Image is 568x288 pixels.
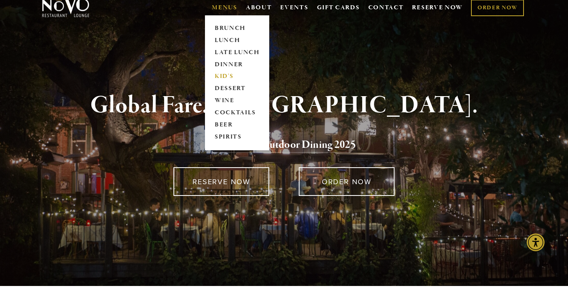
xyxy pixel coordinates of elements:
[212,95,262,107] a: WINE
[55,137,513,153] h2: 5
[212,71,262,83] a: KID'S
[212,59,262,71] a: DINNER
[212,131,262,143] a: SPIRITS
[527,233,545,251] div: Accessibility Menu
[173,167,269,196] a: RESERVE NOW
[212,138,351,153] a: Voted Best Outdoor Dining 202
[280,4,308,12] a: EVENTS
[212,46,262,59] a: LATE LUNCH
[246,4,272,12] a: ABOUT
[90,90,478,121] strong: Global Fare. [GEOGRAPHIC_DATA].
[212,107,262,119] a: COCKTAILS
[212,4,237,12] a: MENUS
[212,119,262,131] a: BEER
[212,83,262,95] a: DESSERT
[299,167,395,196] a: ORDER NOW
[212,22,262,34] a: BRUNCH
[212,34,262,46] a: LUNCH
